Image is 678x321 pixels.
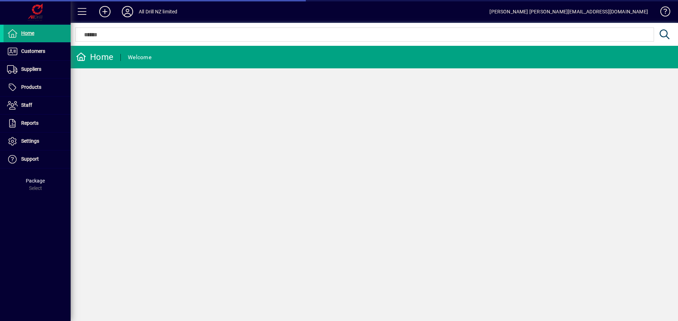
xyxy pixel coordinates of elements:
[94,5,116,18] button: Add
[76,51,113,63] div: Home
[128,52,151,63] div: Welcome
[21,66,41,72] span: Suppliers
[655,1,669,24] a: Knowledge Base
[21,30,34,36] span: Home
[4,150,71,168] a: Support
[21,102,32,108] span: Staff
[21,48,45,54] span: Customers
[4,79,71,96] a: Products
[4,61,71,78] a: Suppliers
[4,132,71,150] a: Settings
[139,6,178,17] div: All Drill NZ limited
[26,178,45,184] span: Package
[116,5,139,18] button: Profile
[21,156,39,162] span: Support
[4,115,71,132] a: Reports
[4,43,71,60] a: Customers
[489,6,648,17] div: [PERSON_NAME] [PERSON_NAME][EMAIL_ADDRESS][DOMAIN_NAME]
[21,84,41,90] span: Products
[21,138,39,144] span: Settings
[21,120,38,126] span: Reports
[4,97,71,114] a: Staff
